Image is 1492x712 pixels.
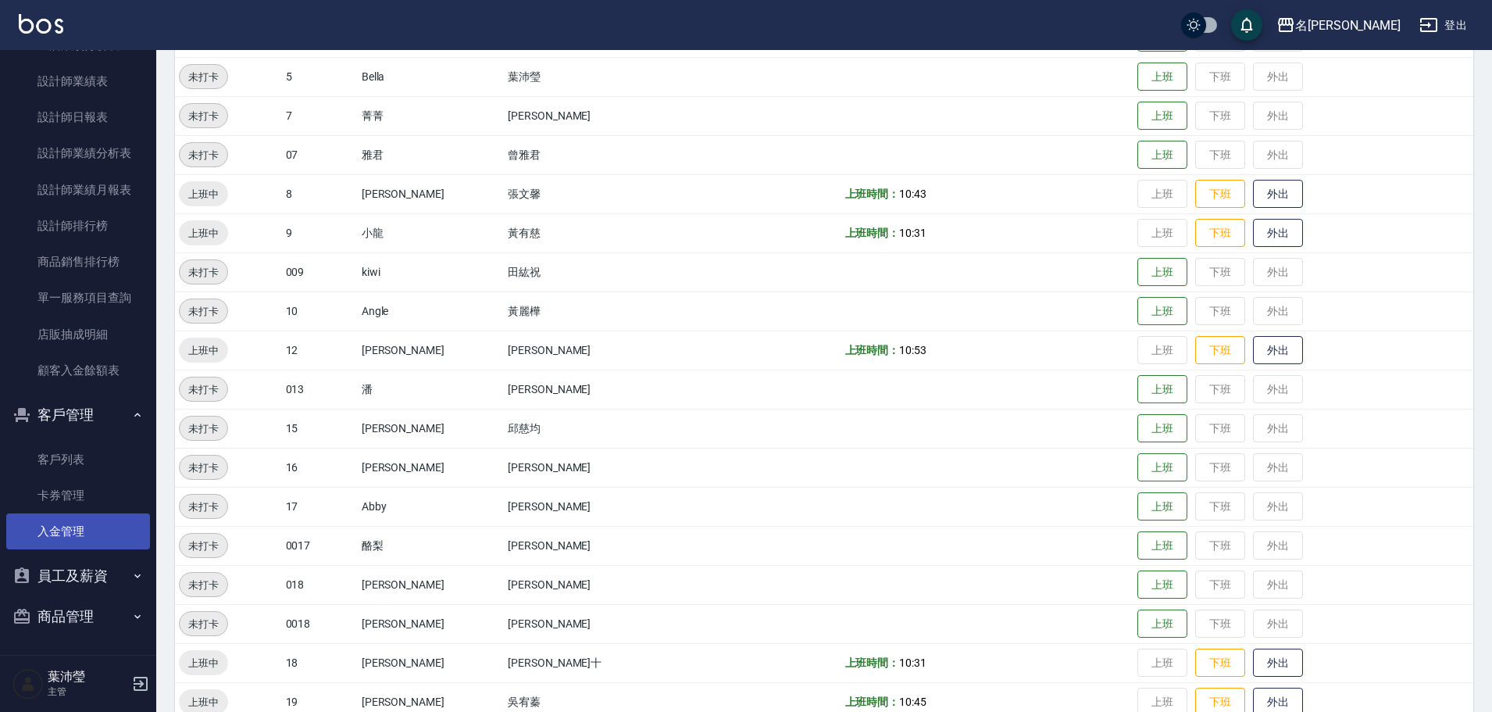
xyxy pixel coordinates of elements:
td: 8 [282,174,358,213]
td: [PERSON_NAME] [504,370,694,409]
td: [PERSON_NAME] [358,643,504,682]
td: 雅君 [358,135,504,174]
a: 設計師業績分析表 [6,135,150,171]
img: Person [12,668,44,699]
a: 卡券管理 [6,478,150,513]
b: 上班時間： [845,696,900,708]
td: 酪梨 [358,526,504,565]
span: 10:53 [899,344,926,356]
span: 10:31 [899,657,926,669]
a: 設計師排行榜 [6,208,150,244]
td: 張文馨 [504,174,694,213]
div: 名[PERSON_NAME] [1295,16,1401,35]
td: 小龍 [358,213,504,252]
td: 葉沛瑩 [504,57,694,96]
button: save [1231,9,1262,41]
span: 10:45 [899,696,926,708]
button: 外出 [1253,336,1303,365]
button: 外出 [1253,219,1303,248]
span: 未打卡 [180,616,227,632]
span: 未打卡 [180,69,227,85]
button: 上班 [1137,492,1187,521]
button: 商品管理 [6,596,150,637]
button: 下班 [1195,219,1245,248]
button: 名[PERSON_NAME] [1270,9,1407,41]
td: [PERSON_NAME] [358,565,504,604]
span: 未打卡 [180,147,227,163]
button: 下班 [1195,180,1245,209]
td: 邱慈均 [504,409,694,448]
td: 潘 [358,370,504,409]
button: 下班 [1195,336,1245,365]
td: 曾雅君 [504,135,694,174]
td: [PERSON_NAME] [358,174,504,213]
button: 上班 [1137,610,1187,639]
button: 登出 [1413,11,1473,40]
button: 上班 [1137,531,1187,560]
td: 黃麗樺 [504,292,694,331]
td: 013 [282,370,358,409]
span: 上班中 [179,225,228,242]
span: 未打卡 [180,538,227,554]
b: 上班時間： [845,657,900,669]
td: [PERSON_NAME] [504,448,694,487]
td: 0018 [282,604,358,643]
button: 外出 [1253,180,1303,209]
span: 上班中 [179,694,228,710]
td: 15 [282,409,358,448]
td: 0017 [282,526,358,565]
td: [PERSON_NAME] [358,448,504,487]
a: 設計師業績月報表 [6,172,150,208]
td: [PERSON_NAME] [504,526,694,565]
button: 上班 [1137,571,1187,599]
button: 上班 [1137,375,1187,404]
td: 7 [282,96,358,135]
button: 上班 [1137,102,1187,131]
span: 未打卡 [180,460,227,476]
span: 未打卡 [180,381,227,398]
td: kiwi [358,252,504,292]
span: 未打卡 [180,108,227,124]
button: 下班 [1195,649,1245,678]
td: 田紘祝 [504,252,694,292]
td: [PERSON_NAME] [504,96,694,135]
td: [PERSON_NAME]十 [504,643,694,682]
span: 未打卡 [180,264,227,281]
span: 10:43 [899,188,926,200]
a: 設計師業績表 [6,63,150,99]
a: 顧客入金餘額表 [6,352,150,388]
span: 未打卡 [180,420,227,437]
td: 12 [282,331,358,370]
td: [PERSON_NAME] [358,409,504,448]
td: Bella [358,57,504,96]
td: Angle [358,292,504,331]
button: 外出 [1253,649,1303,678]
button: 客戶管理 [6,395,150,435]
span: 上班中 [179,186,228,202]
span: 未打卡 [180,303,227,320]
td: 018 [282,565,358,604]
a: 單一服務項目查詢 [6,280,150,316]
button: 上班 [1137,63,1187,91]
img: Logo [19,14,63,34]
button: 上班 [1137,141,1187,170]
b: 上班時間： [845,227,900,239]
a: 商品銷售排行榜 [6,244,150,280]
td: 10 [282,292,358,331]
b: 上班時間： [845,344,900,356]
td: 菁菁 [358,96,504,135]
span: 上班中 [179,655,228,671]
td: 18 [282,643,358,682]
b: 上班時間： [845,188,900,200]
button: 員工及薪資 [6,556,150,596]
td: 07 [282,135,358,174]
span: 未打卡 [180,499,227,515]
td: [PERSON_NAME] [504,565,694,604]
td: [PERSON_NAME] [358,331,504,370]
td: 9 [282,213,358,252]
a: 設計師日報表 [6,99,150,135]
span: 10:31 [899,227,926,239]
a: 入金管理 [6,513,150,549]
td: [PERSON_NAME] [358,604,504,643]
a: 客戶列表 [6,442,150,478]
